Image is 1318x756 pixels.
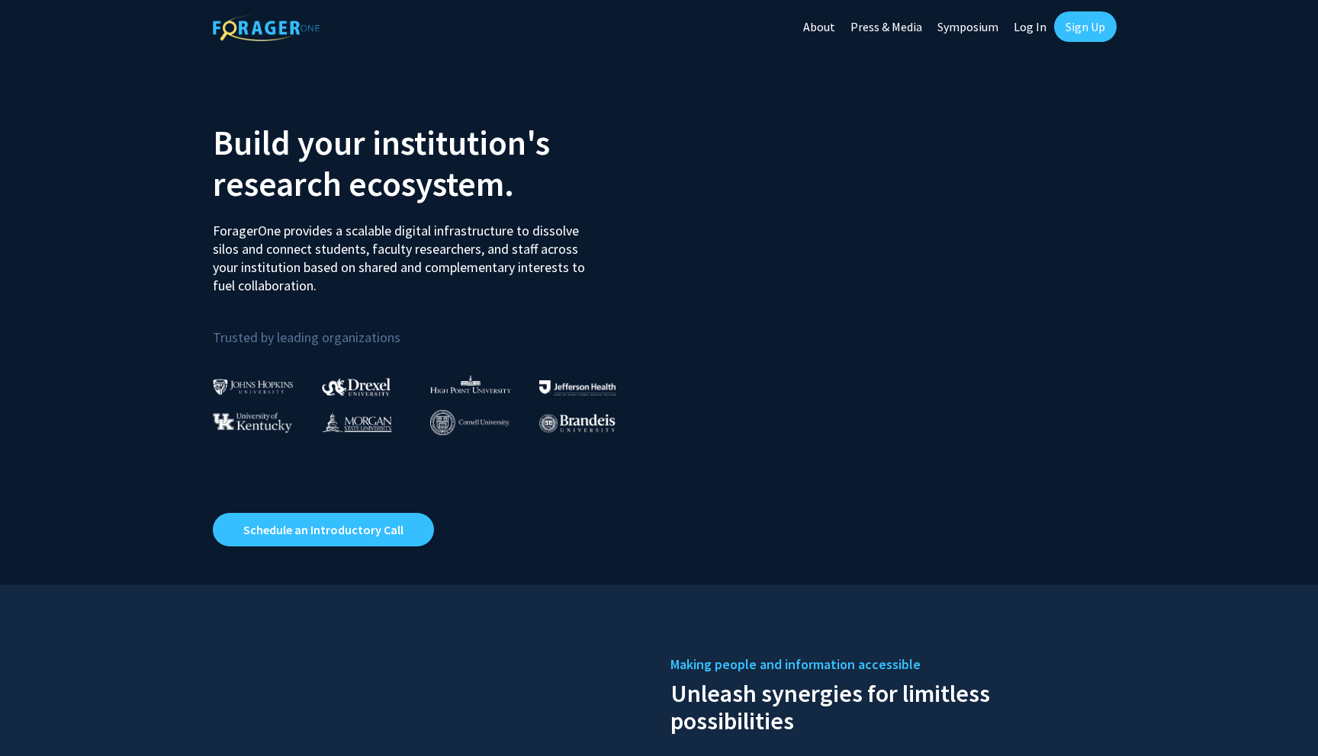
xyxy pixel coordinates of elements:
img: University of Kentucky [213,412,292,433]
h2: Unleash synergies for limitless possibilities [670,676,1105,735]
img: Brandeis University [539,414,616,433]
img: Morgan State University [322,412,392,432]
a: Sign Up [1054,11,1117,42]
img: Thomas Jefferson University [539,380,616,395]
img: Johns Hopkins University [213,379,294,395]
h5: Making people and information accessible [670,653,1105,676]
h2: Build your institution's research ecosystem. [213,122,648,204]
p: Trusted by leading organizations [213,307,648,349]
img: High Point University [430,375,511,393]
img: Drexel University [322,378,391,396]
p: ForagerOne provides a scalable digital infrastructure to dissolve silos and connect students, fac... [213,210,596,295]
img: ForagerOne Logo [213,14,320,41]
img: Cornell University [430,410,510,435]
a: Opens in a new tab [213,513,434,546]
